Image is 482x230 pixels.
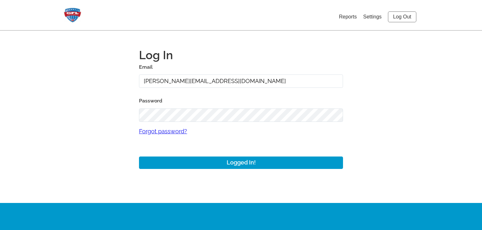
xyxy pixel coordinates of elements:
[64,8,81,22] img: Snapphound Logo
[139,63,343,72] label: Email
[139,157,343,169] button: Logged In!
[139,47,343,63] h1: Log In
[363,14,382,19] a: Settings
[139,96,343,105] label: Password
[339,14,357,19] a: Reports
[139,122,343,141] a: Forgot password?
[388,11,416,22] a: Log Out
